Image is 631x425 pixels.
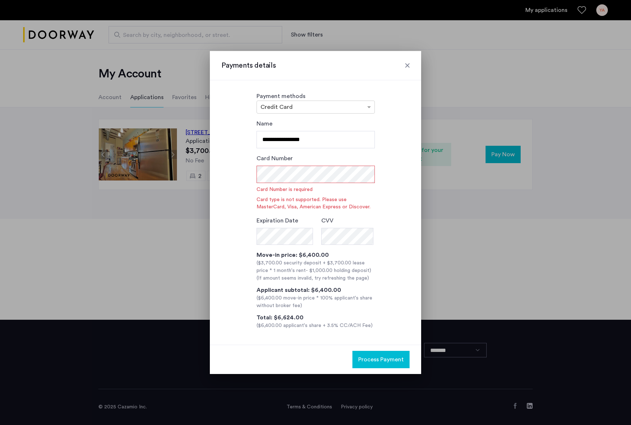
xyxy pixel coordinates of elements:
[358,355,404,364] span: Process Payment
[257,251,375,259] div: Move-in price: $6,400.00
[257,93,305,99] label: Payment methods
[352,351,410,368] button: button
[257,286,375,294] div: Applicant subtotal: $6,400.00
[306,268,369,273] span: - $1,000.00 holding deposit
[321,216,334,225] label: CVV
[257,119,272,128] label: Name
[257,294,375,310] div: ($6,400.00 move-in price * 100% applicant's share without broker fee)
[257,154,293,163] label: Card Number
[257,216,298,225] label: Expiration Date
[221,60,410,71] h3: Payments details
[257,196,375,211] span: Card type is not supported. Please use MasterCard, Visa, American Express or Discover.
[257,275,375,282] div: (If amount seems invalid, try refreshing the page)
[257,259,375,275] div: ($3,700.00 security deposit + $3,700.00 lease price * 1 month's rent )
[257,315,304,320] span: Total: $6,624.00
[257,186,375,193] span: Card Number is required
[257,322,375,330] div: ($6,400.00 applicant's share + 3.5% CC/ACH Fee)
